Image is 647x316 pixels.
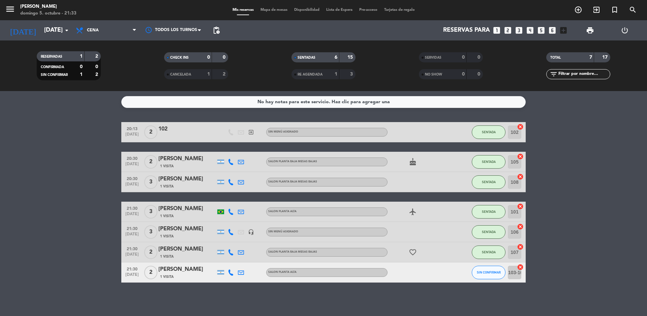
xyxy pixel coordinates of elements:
button: menu [5,4,15,17]
strong: 0 [462,72,465,77]
div: [PERSON_NAME] [158,154,216,163]
strong: 0 [207,55,210,60]
strong: 1 [80,72,83,77]
strong: 1 [80,54,83,59]
button: SENTADA [472,155,505,169]
span: pending_actions [212,26,220,34]
strong: 0 [477,72,482,77]
i: cancel [517,173,524,180]
span: Lista de Espera [323,8,356,12]
i: looks_two [503,26,512,35]
div: [PERSON_NAME] [158,175,216,183]
strong: 6 [335,55,337,60]
i: cake [409,158,417,166]
strong: 2 [95,72,99,77]
span: Tarjetas de regalo [381,8,418,12]
i: looks_5 [537,26,546,35]
span: 1 Visita [160,274,174,280]
span: 21:30 [124,224,141,232]
span: 1 Visita [160,234,174,239]
button: SENTADA [472,125,505,139]
button: SENTADA [472,225,505,239]
strong: 2 [95,54,99,59]
i: exit_to_app [248,129,254,135]
button: SIN CONFIRMAR [472,266,505,279]
i: [DATE] [5,23,41,38]
span: 21:30 [124,204,141,212]
strong: 1 [207,72,210,77]
i: cancel [517,264,524,270]
span: SALON PLANTA ALTA [268,271,297,274]
strong: 2 [223,72,227,77]
div: [PERSON_NAME] [158,225,216,233]
span: Reservas para [443,27,490,34]
span: CHECK INS [170,56,189,59]
i: cancel [517,243,524,250]
span: TOTAL [550,56,561,59]
span: 20:30 [124,154,141,162]
span: [DATE] [124,132,141,140]
span: Mapa de mesas [257,8,291,12]
span: [DATE] [124,182,141,190]
div: No hay notas para este servicio. Haz clic para agregar una [257,98,390,106]
span: Disponibilidad [291,8,323,12]
span: 1 Visita [160,184,174,189]
i: filter_list [550,70,558,78]
span: RESERVADAS [41,55,62,58]
span: 2 [144,246,157,259]
span: SIN CONFIRMAR [477,270,501,274]
span: SENTADA [482,230,496,234]
span: Sin menú asignado [268,230,298,233]
div: domingo 5. octubre - 21:33 [20,10,76,17]
strong: 17 [602,55,609,60]
span: 1 Visita [160,254,174,259]
i: menu [5,4,15,14]
span: 2 [144,125,157,139]
strong: 15 [347,55,354,60]
div: LOG OUT [607,20,642,40]
i: airplanemode_active [409,208,417,216]
span: Mis reservas [229,8,257,12]
span: 21:30 [124,245,141,252]
div: [PERSON_NAME] [158,204,216,213]
i: looks_one [492,26,501,35]
strong: 7 [589,55,592,60]
span: SALON PLANTA ALTA [268,210,297,213]
i: looks_6 [548,26,557,35]
span: SENTADA [482,180,496,184]
span: SALON PLANTA BAJA MESAS BAJAS [268,251,317,253]
span: 21:30 [124,265,141,272]
strong: 0 [462,55,465,60]
span: 3 [144,175,157,189]
i: turned_in_not [611,6,619,14]
span: SERVIDAS [425,56,441,59]
span: SIN CONFIRMAR [41,73,68,77]
strong: 0 [80,64,83,69]
span: Cena [87,28,99,33]
strong: 0 [95,64,99,69]
span: print [586,26,594,34]
strong: 0 [223,55,227,60]
button: SENTADA [472,175,505,189]
div: 102 [158,125,216,134]
span: SENTADA [482,250,496,254]
button: SENTADA [472,246,505,259]
span: CANCELADA [170,73,191,76]
input: Filtrar por nombre... [558,70,610,78]
span: SENTADA [482,210,496,213]
i: search [629,6,637,14]
span: 20:13 [124,124,141,132]
i: add_box [559,26,568,35]
span: 1 Visita [160,164,174,169]
span: 2 [144,266,157,279]
i: favorite_border [409,248,417,256]
span: [DATE] [124,272,141,280]
i: cancel [517,203,524,210]
div: [PERSON_NAME] [158,245,216,254]
i: add_circle_outline [574,6,582,14]
span: Sin menú asignado [268,131,298,133]
span: NO SHOW [425,73,442,76]
strong: 1 [335,72,337,77]
strong: 3 [350,72,354,77]
i: looks_3 [515,26,523,35]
